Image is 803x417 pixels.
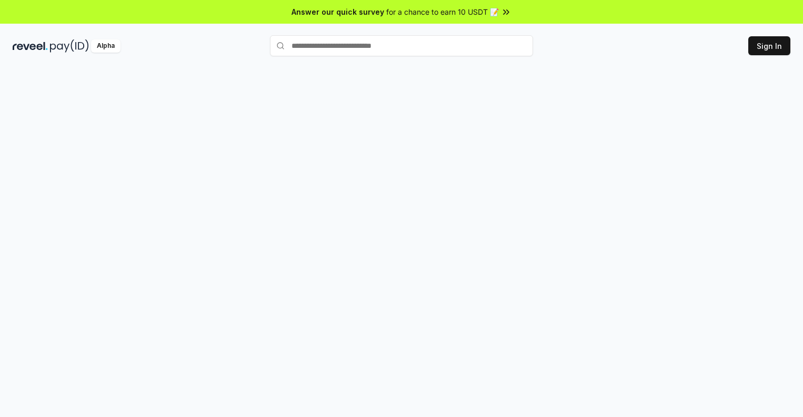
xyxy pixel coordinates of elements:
[91,39,121,53] div: Alpha
[50,39,89,53] img: pay_id
[386,6,499,17] span: for a chance to earn 10 USDT 📝
[13,39,48,53] img: reveel_dark
[748,36,790,55] button: Sign In
[292,6,384,17] span: Answer our quick survey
